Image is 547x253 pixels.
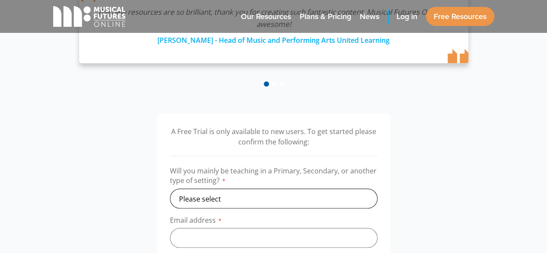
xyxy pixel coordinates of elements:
span: Plans & Pricing [300,11,351,22]
span: News [360,11,379,22]
div: [PERSON_NAME] - Head of Music and Performing Arts United Learning [96,30,451,46]
span: Log in [397,11,417,22]
span: Our Resources [241,11,291,22]
p: A Free Trial is only available to new users. To get started please confirm the following: [170,126,377,147]
label: Will you mainly be teaching in a Primary, Secondary, or another type of setting? [170,166,377,189]
label: Email address [170,215,377,228]
a: Free Resources [426,7,494,26]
